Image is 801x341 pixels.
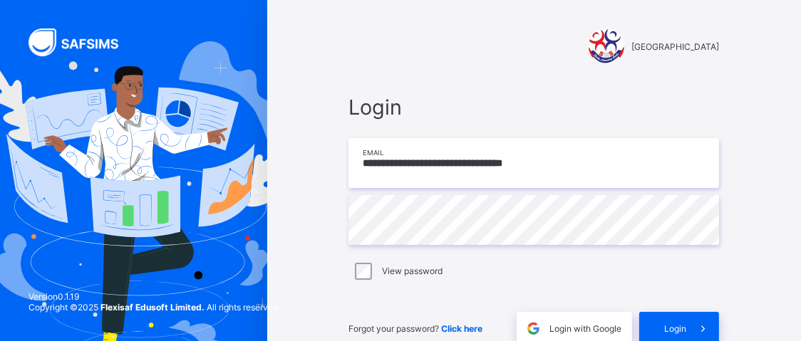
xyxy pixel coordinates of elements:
[348,323,482,334] span: Forgot your password?
[631,41,719,52] span: [GEOGRAPHIC_DATA]
[29,302,280,313] span: Copyright © 2025 All rights reserved.
[29,28,135,56] img: SAFSIMS Logo
[525,320,542,337] img: google.396cfc9801f0270233282035f929180a.svg
[664,323,686,334] span: Login
[348,95,719,120] span: Login
[549,323,621,334] span: Login with Google
[382,266,443,276] label: View password
[441,323,482,334] a: Click here
[100,302,205,313] strong: Flexisaf Edusoft Limited.
[29,291,280,302] span: Version 0.1.19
